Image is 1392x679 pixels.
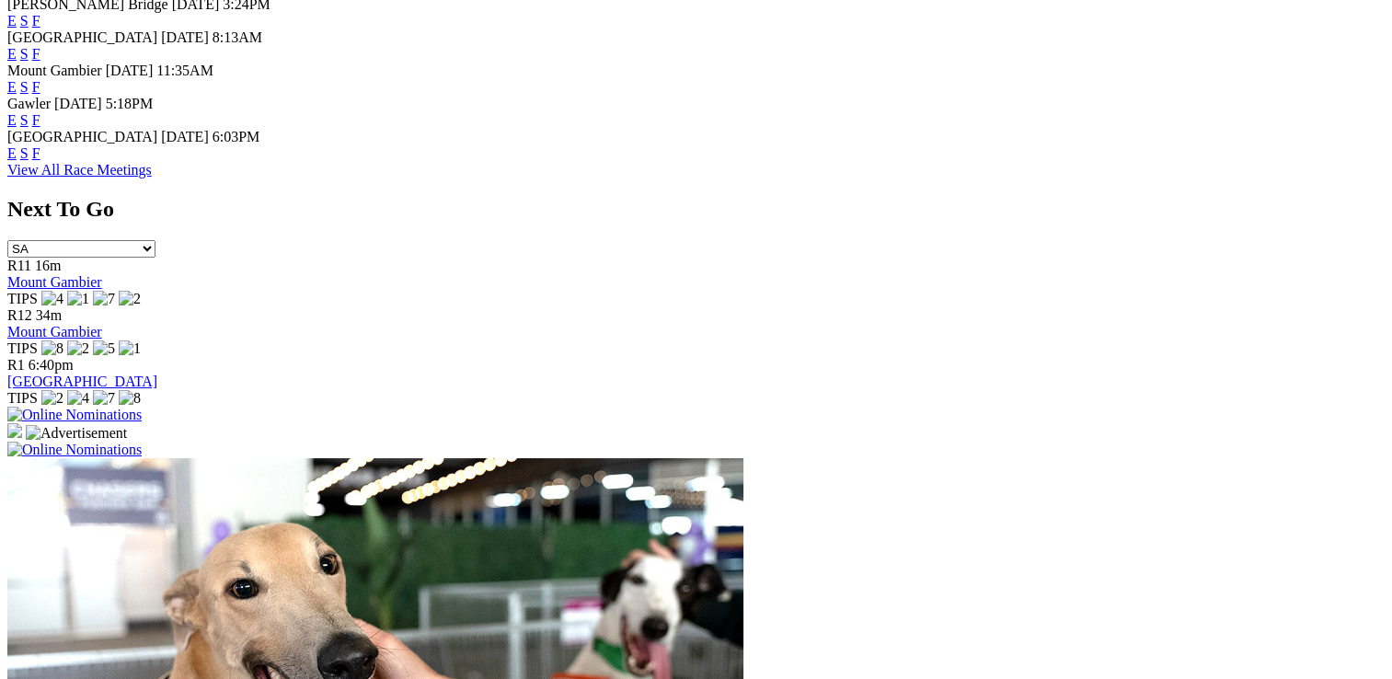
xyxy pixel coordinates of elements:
[7,291,38,306] span: TIPS
[7,197,1385,222] h2: Next To Go
[161,29,209,45] span: [DATE]
[119,291,141,307] img: 2
[7,307,32,323] span: R12
[106,96,154,111] span: 5:18PM
[106,63,154,78] span: [DATE]
[7,129,157,144] span: [GEOGRAPHIC_DATA]
[7,63,102,78] span: Mount Gambier
[7,96,51,111] span: Gawler
[93,390,115,407] img: 7
[20,13,29,29] a: S
[7,324,102,339] a: Mount Gambier
[41,340,63,357] img: 8
[20,79,29,95] a: S
[93,291,115,307] img: 7
[36,307,62,323] span: 34m
[119,390,141,407] img: 8
[20,145,29,161] a: S
[93,340,115,357] img: 5
[213,29,262,45] span: 8:13AM
[32,145,40,161] a: F
[20,112,29,128] a: S
[32,112,40,128] a: F
[7,390,38,406] span: TIPS
[7,258,31,273] span: R11
[7,423,22,438] img: 15187_Greyhounds_GreysPlayCentral_Resize_SA_WebsiteBanner_300x115_2025.jpg
[7,274,102,290] a: Mount Gambier
[213,129,260,144] span: 6:03PM
[35,258,61,273] span: 16m
[7,145,17,161] a: E
[20,46,29,62] a: S
[156,63,213,78] span: 11:35AM
[7,46,17,62] a: E
[29,357,74,373] span: 6:40pm
[67,291,89,307] img: 1
[7,357,25,373] span: R1
[7,407,142,423] img: Online Nominations
[119,340,141,357] img: 1
[54,96,102,111] span: [DATE]
[7,13,17,29] a: E
[7,340,38,356] span: TIPS
[7,374,157,389] a: [GEOGRAPHIC_DATA]
[41,291,63,307] img: 4
[41,390,63,407] img: 2
[7,442,142,458] img: Online Nominations
[7,29,157,45] span: [GEOGRAPHIC_DATA]
[7,79,17,95] a: E
[7,112,17,128] a: E
[32,13,40,29] a: F
[32,79,40,95] a: F
[32,46,40,62] a: F
[67,340,89,357] img: 2
[67,390,89,407] img: 4
[7,162,152,178] a: View All Race Meetings
[161,129,209,144] span: [DATE]
[26,425,127,442] img: Advertisement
